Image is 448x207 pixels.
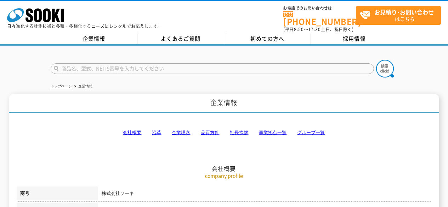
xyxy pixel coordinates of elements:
[51,84,72,88] a: トップページ
[73,83,92,90] li: 企業情報
[7,24,162,28] p: 日々進化する計測技術と多種・多様化するニーズにレンタルでお応えします。
[152,130,161,135] a: 沿革
[250,35,284,42] span: 初めての方へ
[224,34,311,44] a: 初めての方へ
[311,34,398,44] a: 採用情報
[98,186,431,203] td: 株式会社ソーキ
[283,11,356,25] a: [PHONE_NUMBER]
[17,172,431,179] p: company profile
[283,26,353,33] span: (平日 ～ 土日、祝日除く)
[230,130,248,135] a: 社長挨拶
[172,130,190,135] a: 企業理念
[360,6,441,24] span: はこちら
[123,130,141,135] a: 会社概要
[17,186,98,203] th: 商号
[376,60,394,77] img: btn_search.png
[259,130,287,135] a: 事業拠点一覧
[201,130,219,135] a: 品質方針
[374,8,434,16] strong: お見積り･お問い合わせ
[137,34,224,44] a: よくあるご質問
[308,26,321,33] span: 17:30
[297,130,325,135] a: グループ一覧
[17,94,431,172] h2: 会社概要
[283,6,356,10] span: お電話でのお問い合わせは
[51,34,137,44] a: 企業情報
[51,63,374,74] input: 商品名、型式、NETIS番号を入力してください
[9,94,439,113] h1: 企業情報
[294,26,304,33] span: 8:50
[356,6,441,25] a: お見積り･お問い合わせはこちら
